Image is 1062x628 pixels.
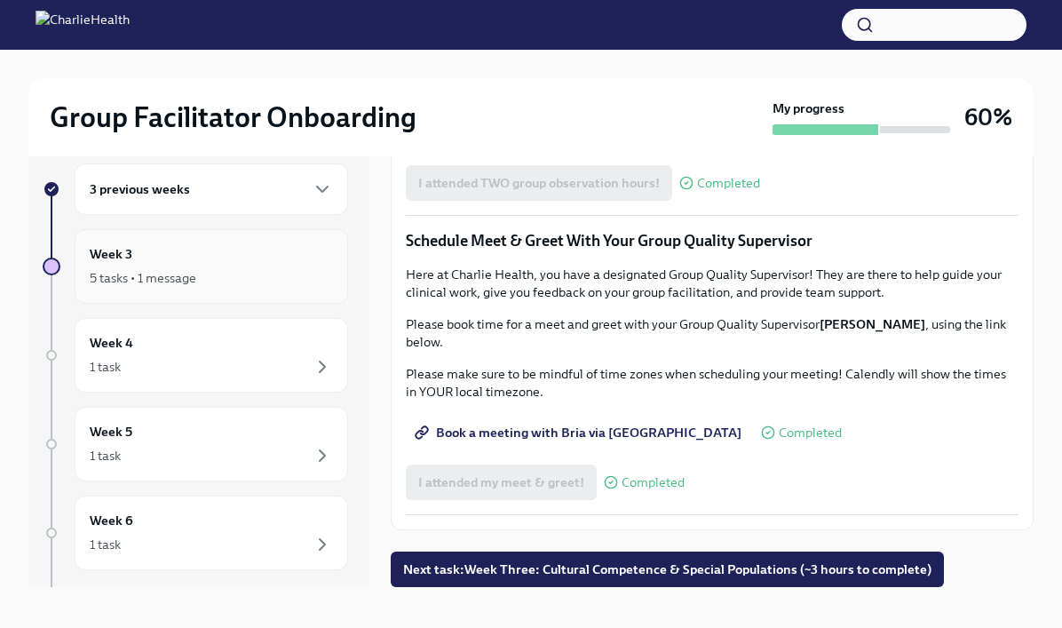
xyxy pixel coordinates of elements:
p: Schedule Meet & Greet With Your Group Quality Supervisor [406,230,1018,251]
p: Here at Charlie Health, you have a designated Group Quality Supervisor! They are there to help gu... [406,266,1018,301]
div: 5 tasks • 1 message [90,269,196,287]
img: CharlieHealth [36,11,130,39]
h6: Week 6 [90,511,133,530]
div: 1 task [90,536,121,553]
strong: My progress [773,99,844,117]
h2: Group Facilitator Onboarding [50,99,416,135]
h3: 60% [964,101,1012,133]
strong: [PERSON_NAME] [820,316,925,332]
div: 1 task [90,358,121,376]
p: Please make sure to be mindful of time zones when scheduling your meeting! Calendly will show the... [406,365,1018,401]
div: 1 task [90,447,121,465]
a: Book a meeting with Bria via [GEOGRAPHIC_DATA] [406,415,754,450]
a: Week 35 tasks • 1 message [43,229,348,304]
h6: 3 previous weeks [90,179,190,199]
span: Completed [779,426,842,440]
span: Experience ends [75,585,210,601]
a: Week 51 task [43,407,348,481]
strong: [DATE] [168,585,210,601]
h6: Week 5 [90,422,132,441]
div: 3 previous weeks [75,163,348,215]
a: Week 41 task [43,318,348,393]
span: Book a meeting with Bria via [GEOGRAPHIC_DATA] [418,424,741,441]
button: Next task:Week Three: Cultural Competence & Special Populations (~3 hours to complete) [391,552,944,587]
span: Next task : Week Three: Cultural Competence & Special Populations (~3 hours to complete) [403,560,931,578]
h6: Week 4 [90,333,133,353]
h6: Week 3 [90,244,132,264]
span: Completed [697,177,760,190]
a: Week 61 task [43,496,348,570]
p: Please book time for a meet and greet with your Group Quality Supervisor , using the link below. [406,315,1018,351]
span: Completed [622,476,685,489]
